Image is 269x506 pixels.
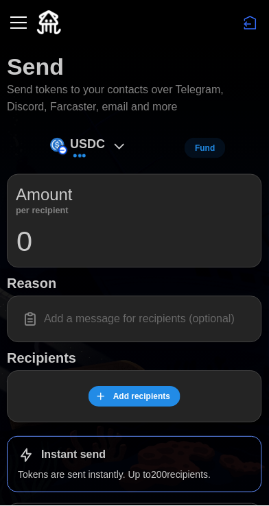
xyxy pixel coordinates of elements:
button: Disconnect [239,11,262,34]
button: Add recipients [89,387,181,407]
input: 0 [16,225,253,259]
h1: Recipients [7,350,262,368]
p: Amount [16,183,73,208]
h1: Instant send [41,448,106,463]
img: USDC (on Base) [50,138,65,152]
p: Tokens are sent instantly. Up to 200 recipients. [18,468,251,482]
span: Fund [195,138,215,158]
span: Add recipients [113,387,170,407]
img: Quidli [37,10,61,34]
button: Fund [185,138,225,158]
h1: Reason [7,275,262,293]
h1: Send [7,51,64,82]
p: USDC [70,134,105,154]
p: Send tokens to your contacts over Telegram, Discord, Farcaster, email and more [7,82,262,116]
input: Add a message for recipients (optional) [16,305,253,334]
p: per recipient [16,208,73,215]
